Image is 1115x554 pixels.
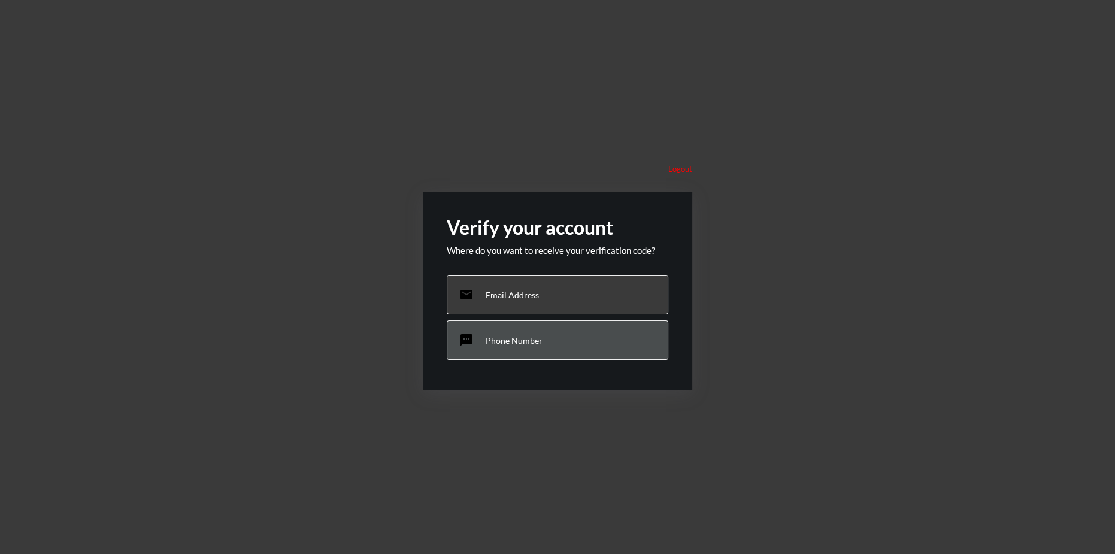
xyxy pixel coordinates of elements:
[459,287,474,302] mat-icon: email
[486,290,539,300] p: Email Address
[447,216,668,239] h2: Verify your account
[668,164,692,174] p: Logout
[447,245,668,256] p: Where do you want to receive your verification code?
[486,335,543,346] p: Phone Number
[459,333,474,347] mat-icon: sms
